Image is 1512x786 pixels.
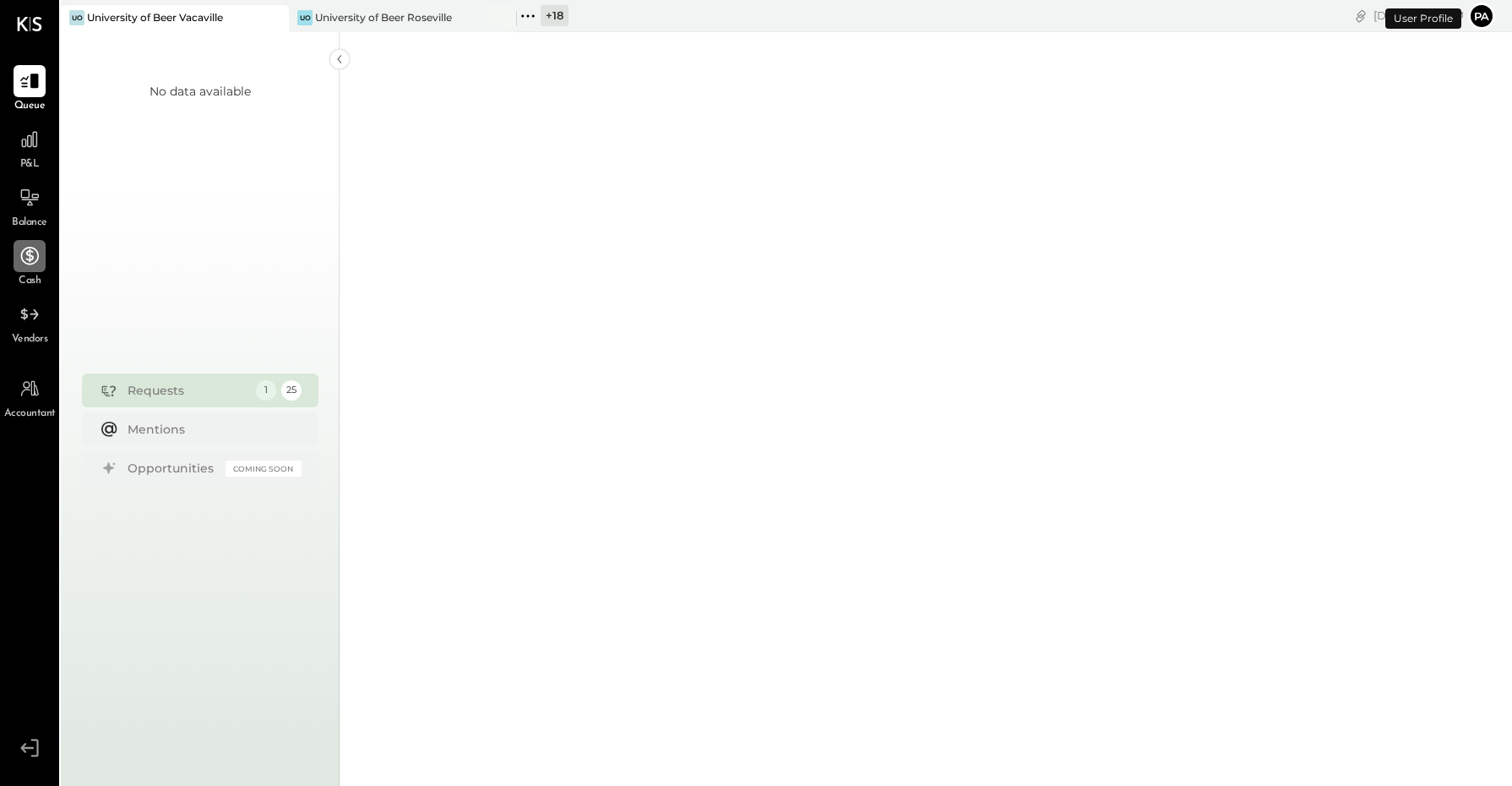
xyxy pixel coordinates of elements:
[14,99,46,114] span: Queue
[256,380,276,401] div: 1
[128,421,293,438] div: Mentions
[1,123,58,172] a: P&L
[1,182,58,231] a: Balance
[1468,3,1495,30] button: Pa
[20,157,40,172] span: P&L
[315,10,452,25] div: University of Beer Roseville
[4,407,56,422] span: Accountant
[12,216,47,231] span: Balance
[281,380,302,401] div: 25
[1,65,58,114] a: Queue
[150,83,251,100] div: No data available
[128,382,247,399] div: Requests
[19,274,41,289] span: Cash
[1352,7,1369,25] div: copy link
[1373,8,1464,24] div: [DATE]
[128,460,217,477] div: Opportunities
[1,373,58,422] a: Accountant
[1385,8,1461,29] div: User Profile
[1,298,58,347] a: Vendors
[87,10,223,25] div: University of Beer Vacaville
[12,332,48,347] span: Vendors
[541,5,568,26] div: + 18
[1,240,58,289] a: Cash
[226,461,302,477] div: Coming Soon
[69,10,84,25] div: Uo
[297,10,313,25] div: Uo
